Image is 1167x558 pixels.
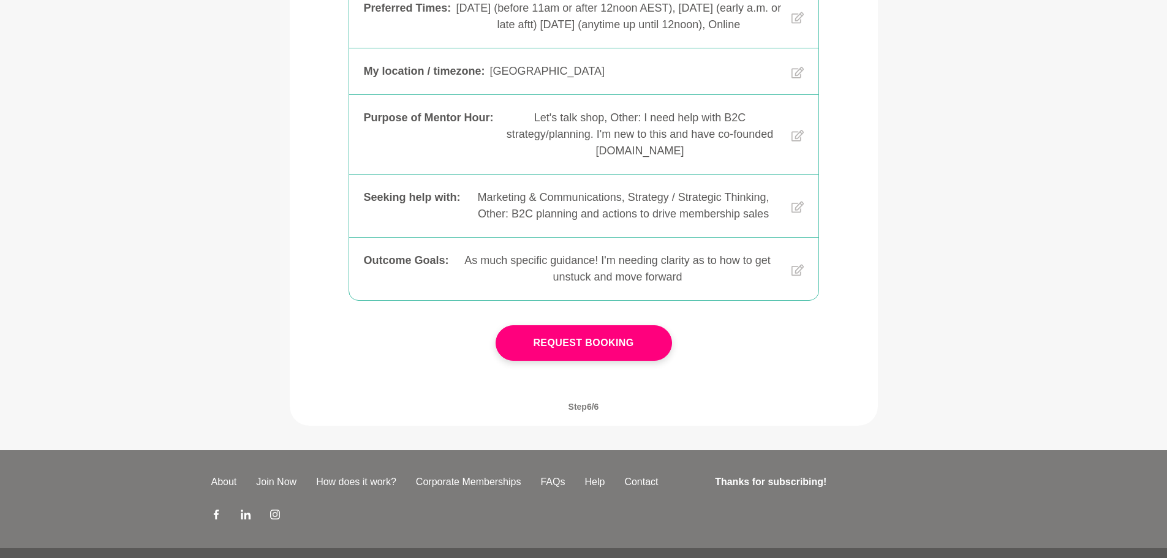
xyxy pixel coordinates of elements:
div: My location / timezone : [364,63,485,80]
a: LinkedIn [241,509,251,524]
h4: Thanks for subscribing! [715,475,948,489]
div: Purpose of Mentor Hour : [364,110,494,159]
a: FAQs [531,475,575,489]
div: Let's talk shop, Other: I need help with B2C strategy/planning. I'm new to this and have co-found... [499,110,782,159]
a: Facebook [211,509,221,524]
a: Join Now [246,475,306,489]
span: Step 6 / 6 [554,388,614,426]
a: Corporate Memberships [406,475,531,489]
div: [GEOGRAPHIC_DATA] [490,63,782,80]
a: Help [575,475,614,489]
div: Seeking help with : [364,189,461,222]
a: About [202,475,247,489]
button: Request Booking [496,325,672,361]
a: How does it work? [306,475,406,489]
div: Marketing & Communications, Strategy / Strategic Thinking, Other: B2C planning and actions to dri... [466,189,782,222]
a: Contact [614,475,668,489]
a: Instagram [270,509,280,524]
div: As much specific guidance! I'm needing clarity as to how to get unstuck and move forward [454,252,782,285]
div: Outcome Goals : [364,252,449,285]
